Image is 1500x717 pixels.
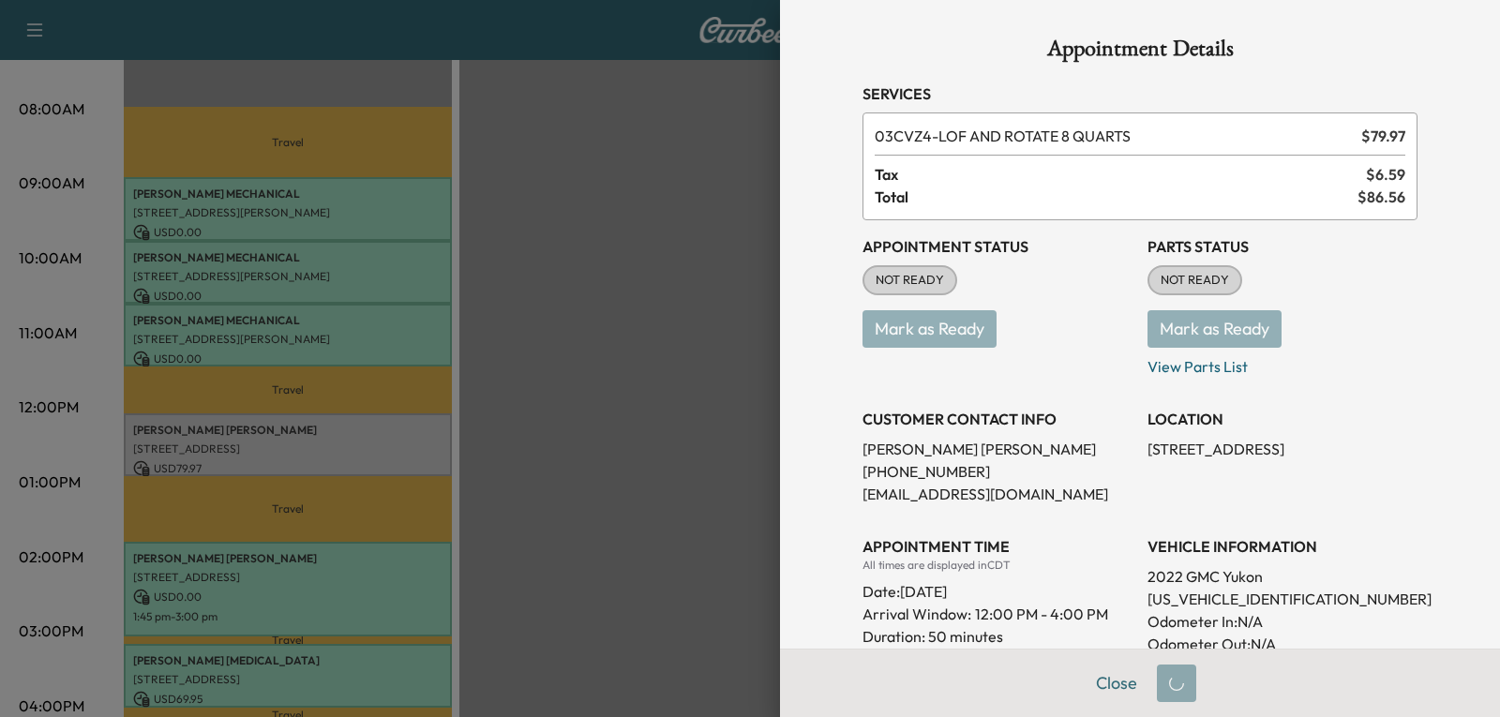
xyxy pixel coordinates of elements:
[1147,565,1417,588] p: 2022 GMC Yukon
[862,438,1132,460] p: [PERSON_NAME] [PERSON_NAME]
[975,603,1108,625] span: 12:00 PM - 4:00 PM
[1147,633,1417,655] p: Odometer Out: N/A
[862,82,1417,105] h3: Services
[1147,348,1417,378] p: View Parts List
[864,271,955,290] span: NOT READY
[875,186,1357,208] span: Total
[862,648,1132,670] p: Reschedule or Cancel
[862,625,1132,648] p: Duration: 50 minutes
[862,460,1132,483] p: [PHONE_NUMBER]
[1147,235,1417,258] h3: Parts Status
[1149,271,1240,290] span: NOT READY
[1147,588,1417,610] p: [US_VEHICLE_IDENTIFICATION_NUMBER]
[1357,186,1405,208] span: $ 86.56
[862,535,1132,558] h3: APPOINTMENT TIME
[875,163,1366,186] span: Tax
[1361,125,1405,147] span: $ 79.97
[875,125,1354,147] span: LOF AND ROTATE 8 QUARTS
[1366,163,1405,186] span: $ 6.59
[862,408,1132,430] h3: CUSTOMER CONTACT INFO
[1147,438,1417,460] p: [STREET_ADDRESS]
[1147,535,1417,558] h3: VEHICLE INFORMATION
[862,37,1417,67] h1: Appointment Details
[862,483,1132,505] p: [EMAIL_ADDRESS][DOMAIN_NAME]
[862,603,1132,625] p: Arrival Window:
[1147,408,1417,430] h3: LOCATION
[862,558,1132,573] div: All times are displayed in CDT
[1147,610,1417,633] p: Odometer In: N/A
[862,235,1132,258] h3: Appointment Status
[1084,665,1149,702] button: Close
[862,573,1132,603] div: Date: [DATE]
